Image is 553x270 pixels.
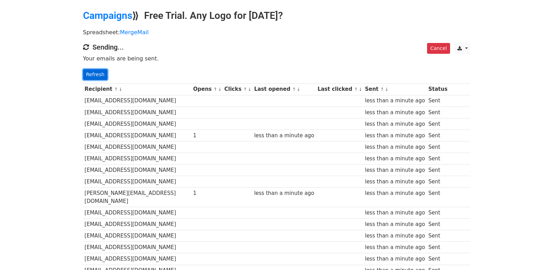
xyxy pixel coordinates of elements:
a: ↑ [292,87,296,92]
td: Sent [427,153,449,165]
td: Sent [427,219,449,230]
td: [EMAIL_ADDRESS][DOMAIN_NAME] [83,141,192,153]
iframe: Chat Widget [518,236,553,270]
div: less than a minute ago [365,243,425,251]
td: [EMAIL_ADDRESS][DOMAIN_NAME] [83,118,192,130]
div: less than a minute ago [254,132,314,140]
td: Sent [427,188,449,207]
a: Campaigns [83,10,132,21]
div: less than a minute ago [365,178,425,186]
p: Spreadsheet: [83,29,470,36]
a: ↑ [243,87,247,92]
div: less than a minute ago [365,97,425,105]
td: Sent [427,230,449,242]
div: less than a minute ago [365,255,425,263]
a: ↓ [218,87,222,92]
a: Refresh [83,69,108,80]
a: MergeMail [120,29,149,36]
td: [EMAIL_ADDRESS][DOMAIN_NAME] [83,107,192,118]
a: ↑ [114,87,118,92]
td: Sent [427,165,449,176]
a: ↑ [354,87,358,92]
div: less than a minute ago [365,232,425,240]
div: 1 [193,189,221,197]
div: 1 [193,132,221,140]
td: [EMAIL_ADDRESS][DOMAIN_NAME] [83,176,192,188]
td: [EMAIL_ADDRESS][DOMAIN_NAME] [83,165,192,176]
td: Sent [427,118,449,130]
td: Sent [427,141,449,153]
td: [PERSON_NAME][EMAIL_ADDRESS][DOMAIN_NAME] [83,188,192,207]
td: Sent [427,242,449,253]
td: Sent [427,207,449,219]
td: [EMAIL_ADDRESS][DOMAIN_NAME] [83,207,192,219]
td: [EMAIL_ADDRESS][DOMAIN_NAME] [83,230,192,242]
a: ↓ [297,87,300,92]
div: less than a minute ago [365,209,425,217]
p: Your emails are being sent. [83,55,470,62]
td: Sent [427,107,449,118]
a: ↑ [380,87,384,92]
th: Last opened [253,83,316,95]
td: [EMAIL_ADDRESS][DOMAIN_NAME] [83,130,192,141]
td: [EMAIL_ADDRESS][DOMAIN_NAME] [83,95,192,107]
div: less than a minute ago [365,143,425,151]
h4: Sending... [83,43,470,51]
div: less than a minute ago [365,166,425,174]
td: Sent [427,176,449,188]
div: less than a minute ago [365,120,425,128]
a: Cancel [427,43,450,54]
div: less than a minute ago [365,132,425,140]
th: Last clicked [316,83,363,95]
td: [EMAIL_ADDRESS][DOMAIN_NAME] [83,253,192,265]
h2: ⟫ Free Trial. Any Logo for [DATE]? [83,10,470,22]
td: Sent [427,253,449,265]
a: ↓ [248,87,252,92]
div: less than a minute ago [365,109,425,117]
a: ↑ [214,87,217,92]
div: less than a minute ago [254,189,314,197]
th: Opens [192,83,223,95]
th: Sent [363,83,427,95]
th: Recipient [83,83,192,95]
td: Sent [427,95,449,107]
th: Status [427,83,449,95]
th: Clicks [223,83,252,95]
a: ↓ [359,87,363,92]
td: [EMAIL_ADDRESS][DOMAIN_NAME] [83,242,192,253]
td: Sent [427,130,449,141]
a: ↓ [385,87,389,92]
td: [EMAIL_ADDRESS][DOMAIN_NAME] [83,219,192,230]
a: ↓ [119,87,122,92]
div: less than a minute ago [365,220,425,228]
td: [EMAIL_ADDRESS][DOMAIN_NAME] [83,153,192,165]
div: less than a minute ago [365,189,425,197]
div: less than a minute ago [365,155,425,163]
